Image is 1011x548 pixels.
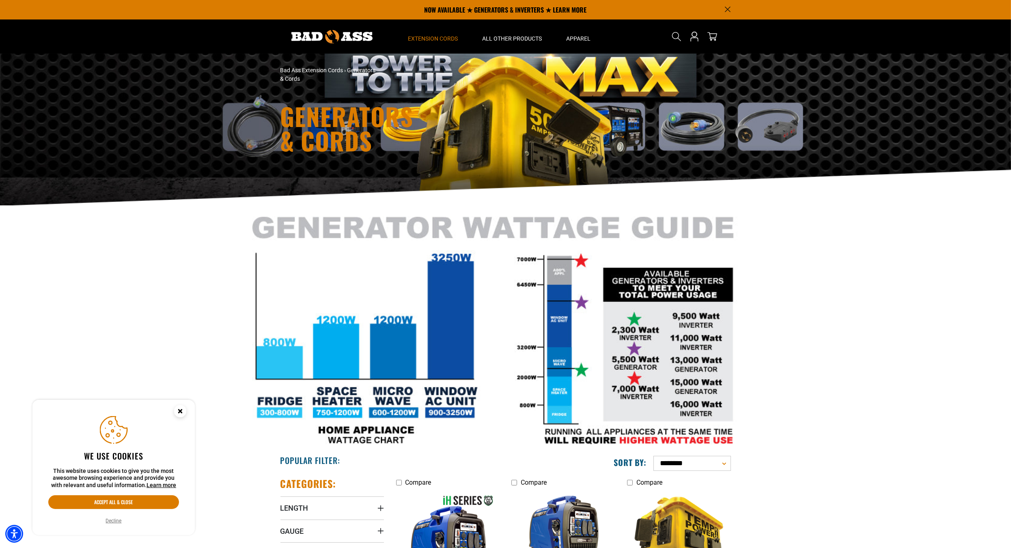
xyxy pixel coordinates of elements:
img: Bad Ass Extension Cords [291,30,373,43]
nav: breadcrumbs [280,66,577,83]
h2: Popular Filter: [280,455,340,466]
h2: Categories: [280,477,336,490]
span: Apparel [567,35,591,42]
summary: Length [280,496,384,519]
span: All Other Products [483,35,542,42]
summary: Apparel [554,19,603,54]
label: Sort by: [614,457,647,468]
button: Decline [103,517,124,525]
summary: Search [670,30,683,43]
h1: Generators & Cords [280,104,577,153]
span: Gauge [280,526,304,536]
span: Compare [405,479,431,486]
summary: All Other Products [470,19,554,54]
button: Accept all & close [48,495,179,509]
p: This website uses cookies to give you the most awesome browsing experience and provide you with r... [48,468,179,489]
a: Bad Ass Extension Cords [280,67,343,73]
span: Length [280,503,308,513]
h2: We use cookies [48,451,179,461]
div: Accessibility Menu [5,525,23,543]
summary: Gauge [280,520,384,542]
aside: Cookie Consent [32,400,195,535]
span: Extension Cords [408,35,458,42]
summary: Extension Cords [396,19,470,54]
span: › [345,67,346,73]
span: Compare [521,479,547,486]
a: This website uses cookies to give you the most awesome browsing experience and provide you with r... [147,482,176,488]
span: Compare [636,479,662,486]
